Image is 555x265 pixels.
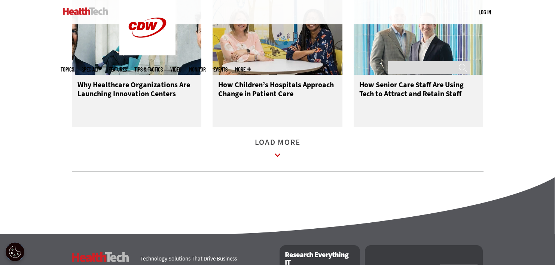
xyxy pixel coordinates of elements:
[6,243,24,261] div: Cookie Settings
[218,80,337,110] h3: How Children’s Hospitals Approach Change in Patient Care
[140,256,270,262] h4: Technology Solutions That Drive Business
[109,67,127,72] a: Features
[170,67,182,72] a: Video
[6,243,24,261] button: Open Preferences
[255,140,301,160] a: Load More
[359,80,478,110] h3: How Senior Care Staff Are Using Tech to Attract and Retain Staff
[235,67,251,72] span: More
[213,67,228,72] a: Events
[72,252,129,262] h3: HealthTech
[134,67,163,72] a: Tips & Tactics
[479,9,491,15] a: Log in
[189,67,206,72] a: MonITor
[77,80,196,110] h3: Why Healthcare Organizations Are Launching Innovation Centers
[63,7,108,15] img: Home
[479,8,491,16] div: User menu
[119,49,176,57] a: CDW
[82,67,101,72] span: Specialty
[61,67,74,72] span: Topics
